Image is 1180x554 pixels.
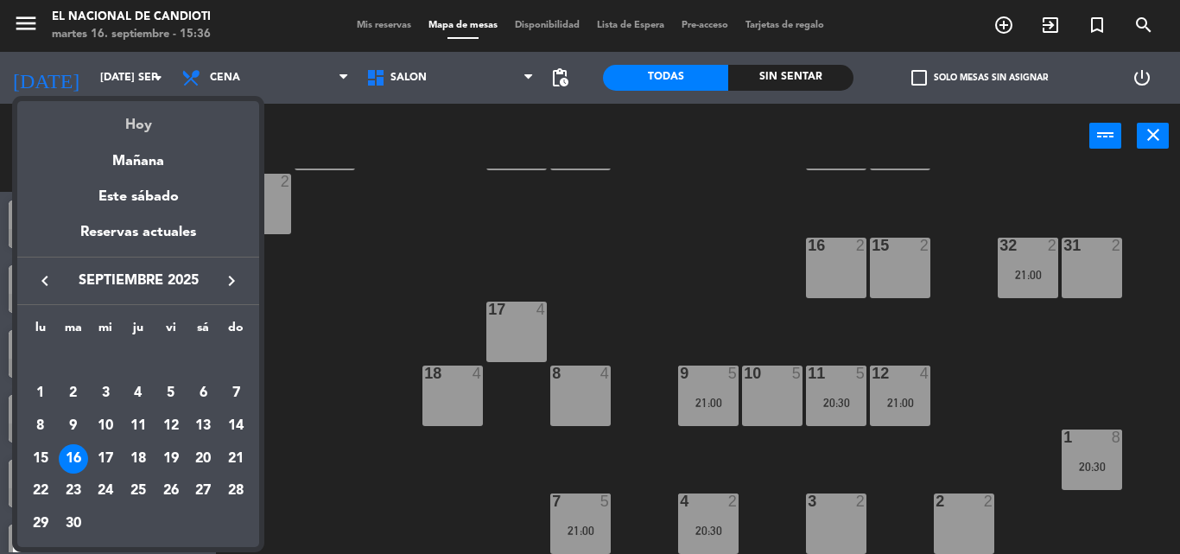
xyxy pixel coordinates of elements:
[60,270,216,292] span: septiembre 2025
[219,410,252,443] td: 14 de septiembre de 2025
[91,476,120,506] div: 24
[24,345,252,378] td: SEP.
[155,475,187,508] td: 26 de septiembre de 2025
[24,475,57,508] td: 22 de septiembre de 2025
[17,173,259,221] div: Este sábado
[57,475,90,508] td: 23 de septiembre de 2025
[59,379,88,408] div: 2
[89,318,122,345] th: miércoles
[124,379,153,408] div: 4
[24,378,57,411] td: 1 de septiembre de 2025
[124,444,153,474] div: 18
[17,221,259,257] div: Reservas actuales
[155,378,187,411] td: 5 de septiembre de 2025
[89,378,122,411] td: 3 de septiembre de 2025
[156,379,186,408] div: 5
[91,411,120,441] div: 10
[59,476,88,506] div: 23
[187,475,220,508] td: 27 de septiembre de 2025
[221,271,242,291] i: keyboard_arrow_right
[24,443,57,475] td: 15 de septiembre de 2025
[24,410,57,443] td: 8 de septiembre de 2025
[89,443,122,475] td: 17 de septiembre de 2025
[216,270,247,292] button: keyboard_arrow_right
[187,318,220,345] th: sábado
[122,410,155,443] td: 11 de septiembre de 2025
[91,379,120,408] div: 3
[188,476,218,506] div: 27
[188,444,218,474] div: 20
[57,507,90,540] td: 30 de septiembre de 2025
[24,507,57,540] td: 29 de septiembre de 2025
[156,444,186,474] div: 19
[187,410,220,443] td: 13 de septiembre de 2025
[26,476,55,506] div: 22
[59,411,88,441] div: 9
[221,411,251,441] div: 14
[59,509,88,538] div: 30
[89,410,122,443] td: 10 de septiembre de 2025
[26,509,55,538] div: 29
[219,475,252,508] td: 28 de septiembre de 2025
[155,410,187,443] td: 12 de septiembre de 2025
[219,443,252,475] td: 21 de septiembre de 2025
[91,444,120,474] div: 17
[17,137,259,173] div: Mañana
[124,411,153,441] div: 11
[17,101,259,137] div: Hoy
[221,476,251,506] div: 28
[122,443,155,475] td: 18 de septiembre de 2025
[187,378,220,411] td: 6 de septiembre de 2025
[219,318,252,345] th: domingo
[24,318,57,345] th: lunes
[59,444,88,474] div: 16
[57,410,90,443] td: 9 de septiembre de 2025
[156,411,186,441] div: 12
[156,476,186,506] div: 26
[187,443,220,475] td: 20 de septiembre de 2025
[155,443,187,475] td: 19 de septiembre de 2025
[221,444,251,474] div: 21
[89,475,122,508] td: 24 de septiembre de 2025
[26,379,55,408] div: 1
[122,475,155,508] td: 25 de septiembre de 2025
[188,379,218,408] div: 6
[57,443,90,475] td: 16 de septiembre de 2025
[122,378,155,411] td: 4 de septiembre de 2025
[57,318,90,345] th: martes
[219,378,252,411] td: 7 de septiembre de 2025
[188,411,218,441] div: 13
[35,271,55,291] i: keyboard_arrow_left
[122,318,155,345] th: jueves
[57,378,90,411] td: 2 de septiembre de 2025
[155,318,187,345] th: viernes
[221,379,251,408] div: 7
[26,444,55,474] div: 15
[124,476,153,506] div: 25
[29,270,60,292] button: keyboard_arrow_left
[26,411,55,441] div: 8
